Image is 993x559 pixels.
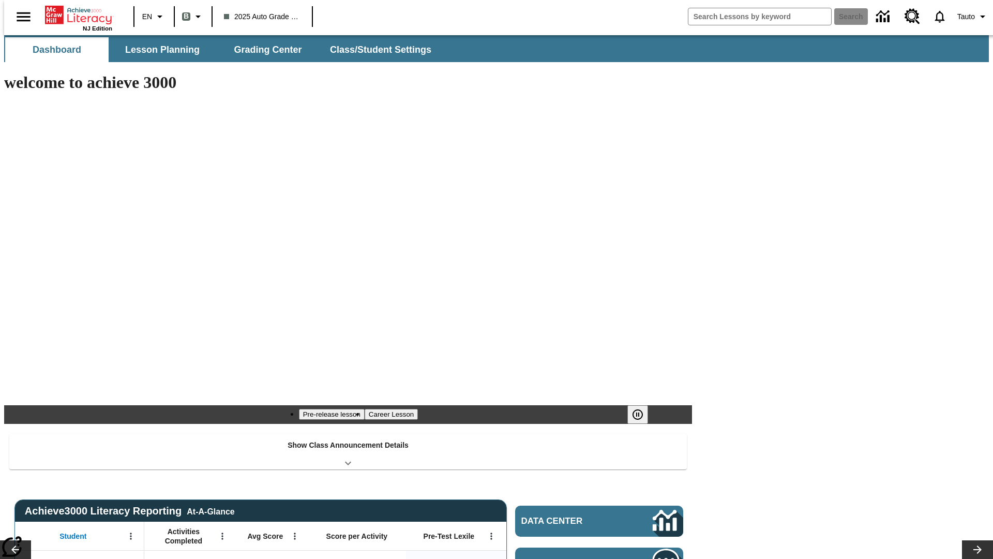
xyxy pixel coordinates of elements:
[216,37,320,62] button: Grading Center
[9,434,687,469] div: Show Class Announcement Details
[5,37,109,62] button: Dashboard
[962,540,993,559] button: Lesson carousel, Next
[688,8,831,25] input: search field
[926,3,953,30] a: Notifications
[83,25,112,32] span: NJ Edition
[870,3,898,31] a: Data Center
[123,528,139,544] button: Open Menu
[322,37,440,62] button: Class/Student Settings
[45,4,112,32] div: Home
[627,405,658,424] div: Pause
[4,35,989,62] div: SubNavbar
[957,11,975,22] span: Tauto
[138,7,171,26] button: Language: EN, Select a language
[234,44,302,56] span: Grading Center
[953,7,993,26] button: Profile/Settings
[187,505,234,517] div: At-A-Glance
[8,2,39,32] button: Open side menu
[178,7,208,26] button: Boost Class color is gray green. Change class color
[288,440,409,451] p: Show Class Announcement Details
[33,44,81,56] span: Dashboard
[59,532,86,541] span: Student
[45,5,112,25] a: Home
[224,11,300,22] span: 2025 Auto Grade 1 B
[330,44,431,56] span: Class/Student Settings
[484,528,499,544] button: Open Menu
[287,528,303,544] button: Open Menu
[326,532,388,541] span: Score per Activity
[521,516,618,526] span: Data Center
[111,37,214,62] button: Lesson Planning
[4,73,692,92] h1: welcome to achieve 3000
[4,37,441,62] div: SubNavbar
[627,405,648,424] button: Pause
[149,527,218,546] span: Activities Completed
[299,409,365,420] button: Slide 1 Pre-release lesson
[125,44,200,56] span: Lesson Planning
[365,409,418,420] button: Slide 2 Career Lesson
[247,532,283,541] span: Avg Score
[25,505,235,517] span: Achieve3000 Literacy Reporting
[515,506,683,537] a: Data Center
[215,528,230,544] button: Open Menu
[424,532,475,541] span: Pre-Test Lexile
[184,10,189,23] span: B
[898,3,926,31] a: Resource Center, Will open in new tab
[142,11,152,22] span: EN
